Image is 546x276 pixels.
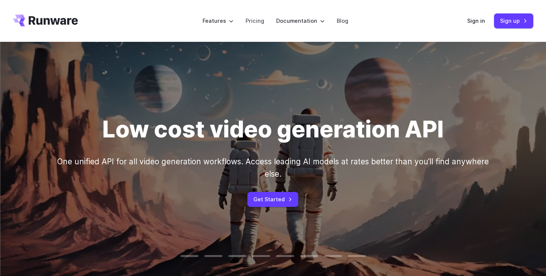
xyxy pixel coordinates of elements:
[276,16,325,25] label: Documentation
[13,15,78,27] a: Go to /
[246,16,264,25] a: Pricing
[467,16,485,25] a: Sign in
[102,116,444,143] h1: Low cost video generation API
[494,13,533,28] a: Sign up
[55,155,491,180] p: One unified API for all video generation workflows. Access leading AI models at rates better than...
[247,192,298,207] a: Get Started
[337,16,348,25] a: Blog
[203,16,234,25] label: Features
